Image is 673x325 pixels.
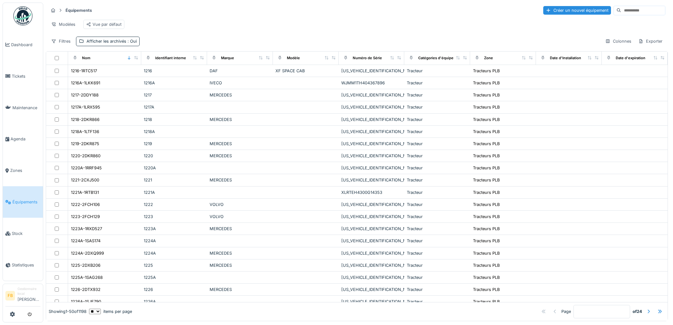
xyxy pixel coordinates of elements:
[144,68,205,74] div: 1216
[602,37,634,46] div: Colonnes
[341,177,402,183] div: [US_VEHICLE_IDENTIFICATION_NUMBER]
[543,6,611,15] div: Créer un nouvel équipement
[3,29,43,60] a: Dashboard
[12,230,40,237] span: Stock
[341,104,402,110] div: [US_VEHICLE_IDENTIFICATION_NUMBER]
[407,68,468,74] div: Tracteur
[407,262,468,268] div: Tracteur
[3,186,43,218] a: Équipements
[210,250,270,256] div: MERCEDES
[63,7,94,13] strong: Équipements
[89,308,132,314] div: items per page
[144,238,205,244] div: 1224A
[407,177,468,183] div: Tracteur
[407,141,468,147] div: Tracteur
[407,117,468,123] div: Tracteur
[210,117,270,123] div: MERCEDES
[48,20,78,29] div: Modèles
[144,262,205,268] div: 1225
[473,262,500,268] div: Tracteurs PLB
[71,238,101,244] div: 1224A-1SAS174
[341,68,402,74] div: [US_VEHICLE_IDENTIFICATION_NUMBER]
[48,37,73,46] div: Filtres
[17,286,40,305] li: [PERSON_NAME]
[144,80,205,86] div: 1216A
[341,189,402,195] div: XLRTEH4300G14353
[3,60,43,92] a: Tickets
[12,199,40,205] span: Équipements
[418,55,462,61] div: Catégories d'équipement
[87,38,137,44] div: Afficher les archivés
[473,299,500,305] div: Tracteurs PLB
[210,177,270,183] div: MERCEDES
[473,189,500,195] div: Tracteurs PLB
[473,129,500,135] div: Tracteurs PLB
[287,55,300,61] div: Modèle
[210,153,270,159] div: MERCEDES
[473,286,500,293] div: Tracteurs PLB
[407,226,468,232] div: Tracteur
[71,153,101,159] div: 1220-2DKR860
[341,80,402,86] div: WJMM1TH404367896
[144,104,205,110] div: 1217A
[407,189,468,195] div: Tracteur
[210,141,270,147] div: MERCEDES
[407,201,468,208] div: Tracteur
[484,55,493,61] div: Zone
[210,68,270,74] div: DAF
[353,55,382,61] div: Numéro de Série
[210,80,270,86] div: IVECO
[10,167,40,173] span: Zones
[144,129,205,135] div: 1218A
[341,165,402,171] div: [US_VEHICLE_IDENTIFICATION_NUMBER]
[71,68,97,74] div: 1216-1RTC517
[635,37,665,46] div: Exporter
[86,21,121,27] div: Vue par défaut
[473,141,500,147] div: Tracteurs PLB
[407,299,468,305] div: Tracteur
[3,249,43,281] a: Statistiques
[71,177,99,183] div: 1221-2CXJ500
[407,250,468,256] div: Tracteur
[473,165,500,171] div: Tracteurs PLB
[221,55,234,61] div: Marque
[71,141,99,147] div: 1219-2DKR875
[71,286,101,293] div: 1226-2DTX932
[341,238,402,244] div: [US_VEHICLE_IDENTIFICATION_NUMBER]
[144,117,205,123] div: 1218
[407,80,468,86] div: Tracteur
[144,226,205,232] div: 1223A
[71,274,103,280] div: 1225A-1SAG268
[3,155,43,187] a: Zones
[341,274,402,280] div: [US_VEHICLE_IDENTIFICATION_NUMBER]
[3,124,43,155] a: Agenda
[473,238,500,244] div: Tracteurs PLB
[210,214,270,220] div: VOLVO
[473,117,500,123] div: Tracteurs PLB
[71,250,104,256] div: 1224A-2DXQ999
[561,308,571,314] div: Page
[341,117,402,123] div: [US_VEHICLE_IDENTIFICATION_NUMBER]
[407,165,468,171] div: Tracteur
[144,214,205,220] div: 1223
[473,250,500,256] div: Tracteurs PLB
[210,201,270,208] div: VOLVO
[407,153,468,159] div: Tracteur
[341,286,402,293] div: [US_VEHICLE_IDENTIFICATION_NUMBER]
[144,274,205,280] div: 1225A
[473,177,500,183] div: Tracteurs PLB
[144,153,205,159] div: 1220
[144,299,205,305] div: 1226A
[473,226,500,232] div: Tracteurs PLB
[407,274,468,280] div: Tracteur
[144,286,205,293] div: 1226
[407,286,468,293] div: Tracteur
[473,68,500,74] div: Tracteurs PLB
[210,226,270,232] div: MERCEDES
[71,214,100,220] div: 1223-2FCH129
[5,286,40,307] a: FB Gestionnaire local[PERSON_NAME]
[144,189,205,195] div: 1221A
[473,92,500,98] div: Tracteurs PLB
[71,80,100,86] div: 1216A-1LKK691
[5,291,15,300] li: FB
